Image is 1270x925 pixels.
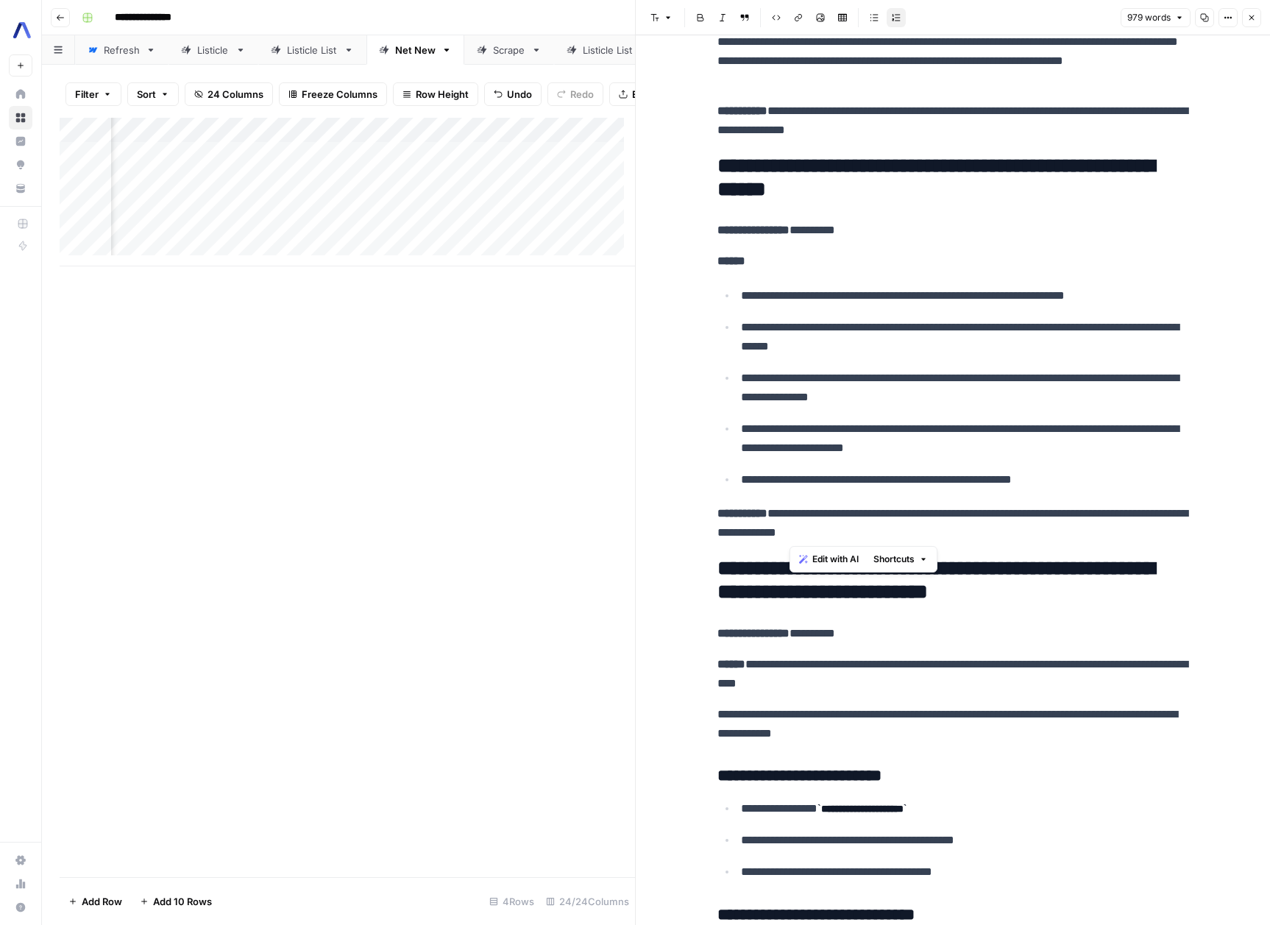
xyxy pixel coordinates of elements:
[868,550,934,569] button: Shortcuts
[9,106,32,130] a: Browse
[9,177,32,200] a: Your Data
[168,35,258,65] a: Listicle
[583,43,648,57] div: Listicle List v2
[393,82,478,106] button: Row Height
[65,82,121,106] button: Filter
[609,82,694,106] button: Export CSV
[464,35,554,65] a: Scrape
[483,890,540,913] div: 4 Rows
[279,82,387,106] button: Freeze Columns
[9,130,32,153] a: Insights
[9,12,32,49] button: Workspace: AssemblyAI
[185,82,273,106] button: 24 Columns
[395,43,436,57] div: Net New
[197,43,230,57] div: Listicle
[75,87,99,102] span: Filter
[131,890,221,913] button: Add 10 Rows
[104,43,140,57] div: Refresh
[793,550,865,569] button: Edit with AI
[554,35,676,65] a: Listicle List v2
[127,82,179,106] button: Sort
[1127,11,1171,24] span: 979 words
[9,896,32,919] button: Help + Support
[547,82,603,106] button: Redo
[493,43,525,57] div: Scrape
[153,894,212,909] span: Add 10 Rows
[9,82,32,106] a: Home
[75,35,168,65] a: Refresh
[9,17,35,43] img: AssemblyAI Logo
[1121,8,1191,27] button: 979 words
[507,87,532,102] span: Undo
[9,848,32,872] a: Settings
[302,87,377,102] span: Freeze Columns
[416,87,469,102] span: Row Height
[812,553,859,566] span: Edit with AI
[873,553,915,566] span: Shortcuts
[60,890,131,913] button: Add Row
[484,82,542,106] button: Undo
[366,35,464,65] a: Net New
[82,894,122,909] span: Add Row
[137,87,156,102] span: Sort
[570,87,594,102] span: Redo
[258,35,366,65] a: Listicle List
[287,43,338,57] div: Listicle List
[9,153,32,177] a: Opportunities
[9,872,32,896] a: Usage
[207,87,263,102] span: 24 Columns
[540,890,635,913] div: 24/24 Columns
